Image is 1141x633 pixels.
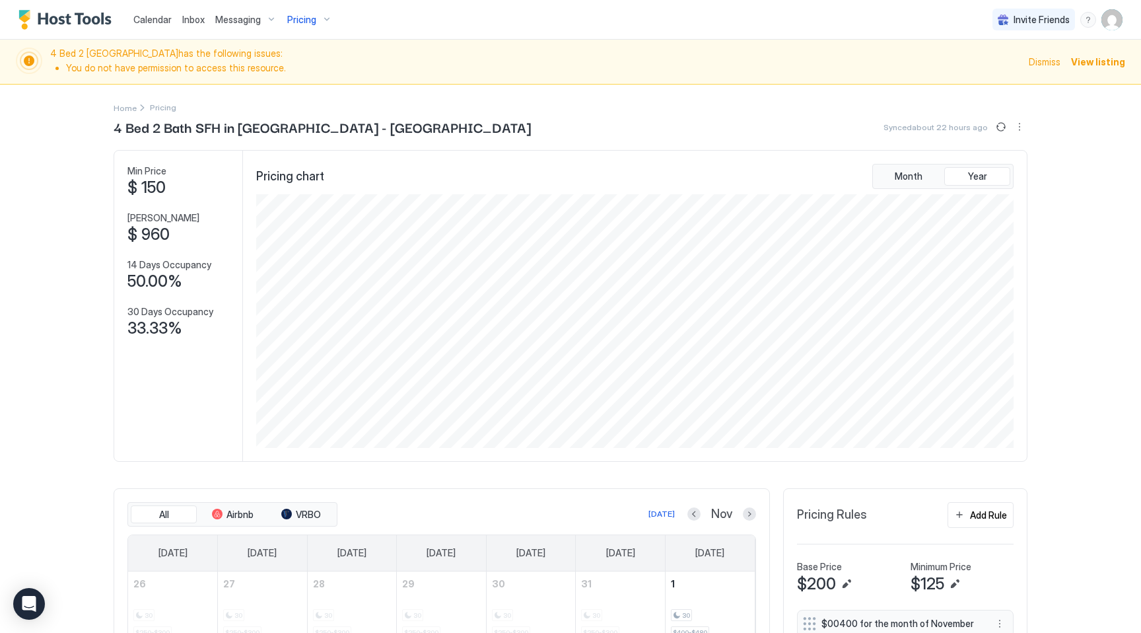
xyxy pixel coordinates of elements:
a: October 26, 2025 [128,572,217,596]
span: 4 Bed 2 Bath SFH in [GEOGRAPHIC_DATA] - [GEOGRAPHIC_DATA] [114,117,531,137]
button: Month [876,167,942,186]
span: [DATE] [248,547,277,559]
button: All [131,505,197,524]
span: 31 [581,578,592,589]
span: 1 [671,578,675,589]
a: Host Tools Logo [18,10,118,30]
span: [DATE] [606,547,635,559]
div: menu [1012,119,1027,135]
div: [DATE] [648,508,675,520]
span: [DATE] [337,547,366,559]
span: Breadcrumb [150,102,176,112]
span: 50.00% [127,272,182,291]
button: Airbnb [199,505,265,524]
a: Monday [234,535,290,571]
button: Next month [743,507,756,521]
button: Sync prices [993,119,1009,135]
button: Year [944,167,1010,186]
div: tab-group [872,164,1014,189]
span: [DATE] [695,547,724,559]
div: Open Intercom Messenger [13,588,45,620]
span: 27 [223,578,235,589]
span: [DATE] [158,547,188,559]
a: Friday [593,535,648,571]
span: Month [895,170,922,182]
span: $125 [911,574,944,594]
span: [PERSON_NAME] [127,212,199,224]
a: November 1, 2025 [666,572,755,596]
div: Breadcrumb [114,100,137,114]
div: tab-group [127,502,337,527]
span: Min Price [127,165,166,177]
span: Pricing chart [256,169,324,184]
button: More options [1012,119,1027,135]
a: Inbox [182,13,205,26]
button: Edit [839,576,854,592]
button: VRBO [268,505,334,524]
span: 29 [402,578,415,589]
div: User profile [1101,9,1123,30]
a: Wednesday [413,535,469,571]
div: View listing [1071,55,1125,69]
button: [DATE] [646,506,677,522]
span: Synced about 22 hours ago [883,122,988,132]
button: More options [992,616,1008,632]
span: 28 [313,578,325,589]
span: Inbox [182,14,205,25]
span: Home [114,103,137,113]
button: Previous month [687,507,701,521]
span: VRBO [296,509,321,521]
span: All [159,509,169,521]
span: Pricing [287,14,316,26]
a: Sunday [145,535,201,571]
div: Dismiss [1029,55,1060,69]
span: Base Price [797,561,842,573]
span: 4 Bed 2 [GEOGRAPHIC_DATA] has the following issues: [50,48,1021,76]
button: Edit [947,576,963,592]
a: Saturday [682,535,738,571]
span: 30 [682,611,690,620]
span: Nov [711,507,732,522]
a: October 31, 2025 [576,572,665,596]
button: Add Rule [948,502,1014,528]
span: $ 150 [127,178,166,198]
span: 14 Days Occupancy [127,259,211,271]
a: Thursday [503,535,559,571]
a: Tuesday [324,535,380,571]
span: $200 [797,574,836,594]
span: Year [968,170,987,182]
span: 30 [492,578,505,589]
span: Calendar [133,14,172,25]
span: 30 Days Occupancy [127,306,213,318]
span: Pricing Rules [797,507,867,523]
a: October 29, 2025 [397,572,486,596]
span: 33.33% [127,318,182,338]
a: Home [114,100,137,114]
a: Calendar [133,13,172,26]
span: $00400 for the month of November [821,618,979,630]
div: menu [992,616,1008,632]
span: $ 960 [127,225,170,244]
span: Airbnb [226,509,254,521]
div: menu [1080,12,1096,28]
span: Minimum Price [911,561,971,573]
li: You do not have permission to access this resource. [66,62,1021,74]
span: Messaging [215,14,261,26]
span: [DATE] [516,547,545,559]
a: October 27, 2025 [218,572,307,596]
span: Invite Friends [1014,14,1070,26]
span: 26 [133,578,146,589]
div: Add Rule [970,508,1007,522]
a: October 30, 2025 [487,572,576,596]
span: [DATE] [427,547,456,559]
a: October 28, 2025 [308,572,397,596]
